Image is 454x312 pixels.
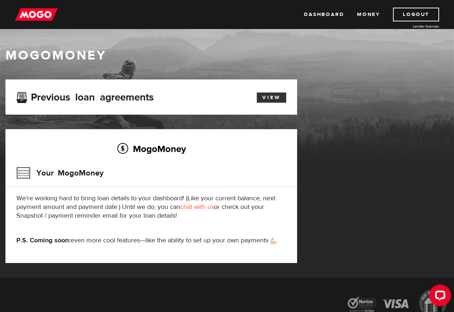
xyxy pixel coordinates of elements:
h2: MogoMoney [16,141,286,156]
a: Logout [393,8,439,21]
p: We're working hard to bring loan details to your dashboard! (Like your current balance, next paym... [16,194,286,220]
a: chat with us [180,203,214,211]
img: strong arm emoji [271,238,276,244]
iframe: LiveChat chat widget [423,282,454,312]
img: mogo_logo-11ee424be714fa7cbb0f0f49df9e16ec.png [15,8,58,21]
h3: Previous loan agreements [16,91,154,101]
a: Lender licences [385,24,439,29]
h1: MogoMoney [5,48,449,63]
h3: Your MogoMoney [16,164,104,182]
a: Money [357,8,380,21]
p: even more cool features—like the ability to set up your own payments [16,236,286,245]
a: View [257,93,286,103]
strong: P.S. Coming soon: [16,236,70,245]
a: Dashboard [304,8,344,21]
